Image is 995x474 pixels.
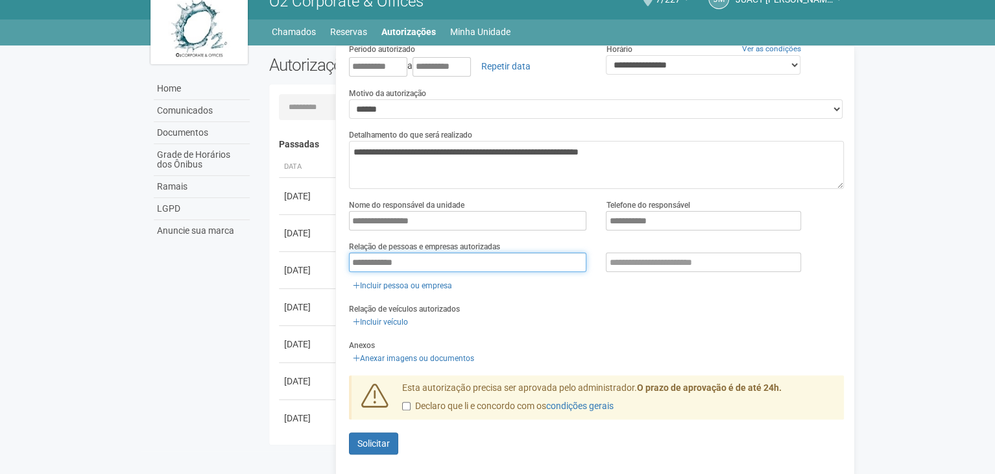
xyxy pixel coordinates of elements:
a: Incluir veículo [349,315,412,329]
a: Ramais [154,176,250,198]
a: Reservas [330,23,367,41]
label: Relação de veículos autorizados [349,303,460,315]
div: [DATE] [284,301,332,314]
span: Solicitar [357,438,390,449]
div: [DATE] [284,412,332,425]
div: [DATE] [284,338,332,351]
h2: Autorizações [269,55,547,75]
th: Data [279,156,337,178]
a: Comunicados [154,100,250,122]
a: Home [154,78,250,100]
strong: O prazo de aprovação é de até 24h. [637,382,782,393]
a: Minha Unidade [450,23,510,41]
div: a [349,55,587,77]
a: Grade de Horários dos Ônibus [154,144,250,176]
a: Anexar imagens ou documentos [349,351,478,366]
a: condições gerais [546,401,614,411]
label: Horário [606,44,632,55]
label: Motivo da autorização [349,88,426,99]
h4: Passadas [279,140,835,149]
label: Anexos [349,340,375,351]
a: Anuncie sua marca [154,220,250,242]
label: Telefone do responsável [606,199,689,211]
a: Repetir data [473,55,539,77]
label: Detalhamento do que será realizado [349,129,472,141]
label: Período autorizado [349,44,415,55]
label: Nome do responsável da unidade [349,199,464,211]
a: Chamados [272,23,316,41]
div: [DATE] [284,264,332,277]
label: Relação de pessoas e empresas autorizadas [349,241,500,253]
div: Esta autorização precisa ser aprovada pelo administrador. [392,382,844,419]
a: Ver as condições [742,44,801,53]
label: Declaro que li e concordo com os [402,400,614,413]
div: [DATE] [284,190,332,203]
a: Incluir pessoa ou empresa [349,279,456,293]
div: [DATE] [284,227,332,240]
input: Declaro que li e concordo com oscondições gerais [402,402,411,410]
div: [DATE] [284,375,332,388]
a: Documentos [154,122,250,144]
a: Autorizações [381,23,436,41]
a: LGPD [154,198,250,220]
button: Solicitar [349,432,398,455]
